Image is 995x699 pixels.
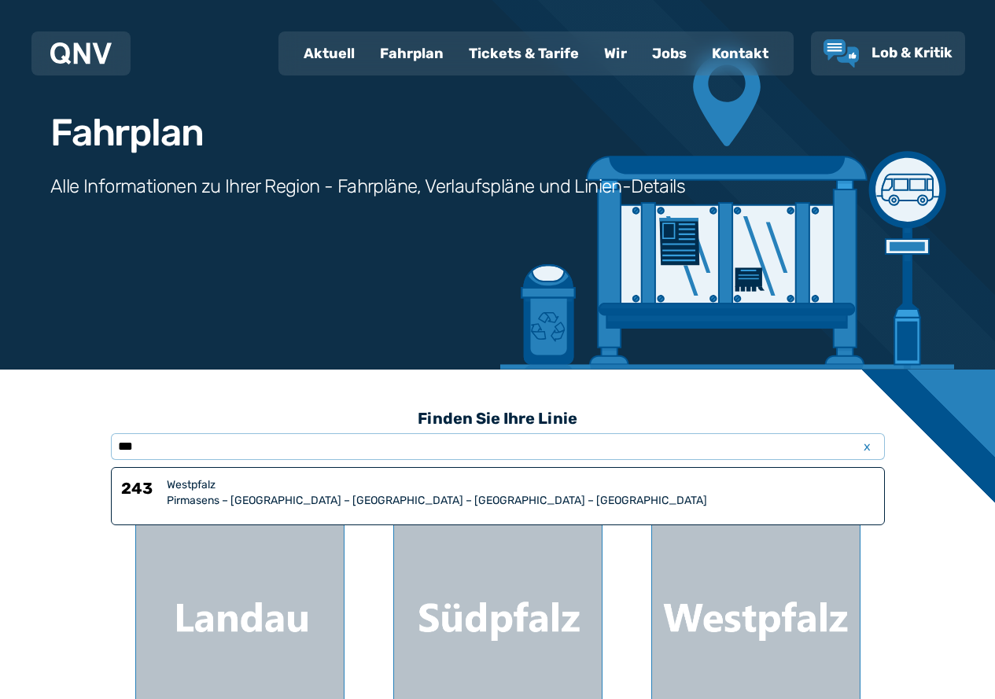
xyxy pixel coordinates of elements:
[367,33,456,74] a: Fahrplan
[167,477,875,493] div: Westpfalz
[50,114,203,152] h1: Fahrplan
[50,38,112,69] a: QNV Logo
[121,477,160,509] h6: 243
[456,33,591,74] a: Tickets & Tarife
[857,437,879,456] span: x
[50,174,685,199] h3: Alle Informationen zu Ihrer Region - Fahrpläne, Verlaufspläne und Linien-Details
[167,493,875,509] div: Pirmasens – [GEOGRAPHIC_DATA] – [GEOGRAPHIC_DATA] – [GEOGRAPHIC_DATA] – [GEOGRAPHIC_DATA]
[591,33,639,74] a: Wir
[291,33,367,74] a: Aktuell
[50,42,112,64] img: QNV Logo
[639,33,699,74] a: Jobs
[872,44,953,61] span: Lob & Kritik
[699,33,781,74] a: Kontakt
[824,39,953,68] a: Lob & Kritik
[111,401,885,436] h3: Finden Sie Ihre Linie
